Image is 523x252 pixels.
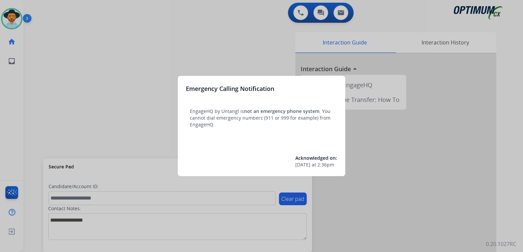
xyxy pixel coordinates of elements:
[295,155,337,161] span: Acknowledged on:
[295,161,310,168] span: [DATE]
[317,161,334,168] span: 2:36pm
[186,84,274,93] h3: Emergency Calling Notification
[244,108,319,114] span: not an emergency phone system
[486,240,516,248] p: 0.20.1027RC
[190,108,333,128] p: EngageHQ by Untangl is . You cannot dial emergency numbers (911 or 999 for example) from EngageHQ.
[295,161,337,168] div: at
